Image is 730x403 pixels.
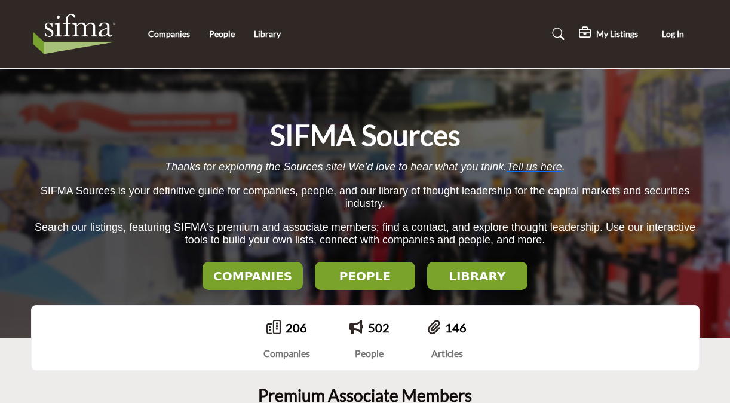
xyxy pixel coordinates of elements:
[431,269,524,283] h2: LIBRARY
[428,346,467,361] div: Articles
[35,221,695,246] span: Search our listings, featuring SIFMA's premium and associate members; find a contact, and explore...
[254,29,281,39] a: Library
[165,161,565,173] span: Thanks for exploring the Sources site! We’d love to hear what you think. .
[148,29,190,39] a: Companies
[445,320,467,335] a: 146
[579,27,638,41] div: My Listings
[349,346,389,361] div: People
[41,185,690,209] span: SIFMA Sources is your definitive guide for companies, people, and our library of thought leadersh...
[368,320,389,335] a: 502
[427,262,527,290] button: LIBRARY
[662,29,684,39] span: Log In
[206,269,299,283] h2: COMPANIES
[315,262,415,290] button: PEOPLE
[541,25,572,44] a: Search
[507,161,562,173] a: Tell us here
[318,269,412,283] h2: PEOPLE
[263,346,310,361] div: Companies
[596,29,638,39] h5: My Listings
[286,320,307,335] a: 206
[31,10,124,58] img: Site Logo
[270,117,461,154] h1: SIFMA Sources
[209,29,235,39] a: People
[203,262,303,290] button: COMPANIES
[647,23,700,45] button: Log In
